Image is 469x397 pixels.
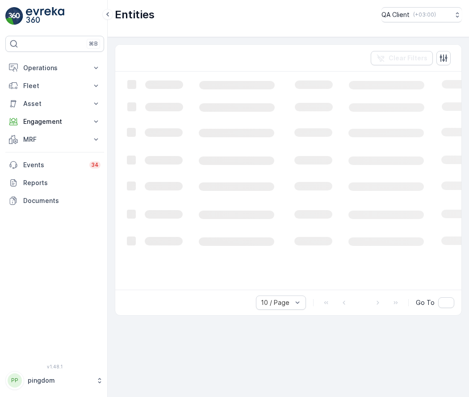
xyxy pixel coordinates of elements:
img: logo_light-DOdMpM7g.png [26,7,64,25]
button: MRF [5,131,104,148]
div: PP [8,373,22,388]
p: ⌘B [89,40,98,47]
p: Reports [23,178,100,187]
button: Fleet [5,77,104,95]
button: Engagement [5,113,104,131]
p: Clear Filters [389,54,427,63]
p: pingdom [28,376,92,385]
a: Reports [5,174,104,192]
p: Asset [23,99,86,108]
p: Engagement [23,117,86,126]
button: Operations [5,59,104,77]
a: Events34 [5,156,104,174]
p: Documents [23,196,100,205]
p: Operations [23,63,86,72]
p: QA Client [381,10,410,19]
p: MRF [23,135,86,144]
a: Documents [5,192,104,210]
p: 34 [91,161,99,169]
p: Events [23,160,84,169]
button: Asset [5,95,104,113]
p: Fleet [23,81,86,90]
span: Go To [416,298,435,307]
span: v 1.48.1 [5,364,104,369]
button: Clear Filters [371,51,433,65]
p: ( +03:00 ) [413,11,436,18]
p: Entities [115,8,155,22]
button: PPpingdom [5,371,104,390]
button: QA Client(+03:00) [381,7,462,22]
img: logo [5,7,23,25]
